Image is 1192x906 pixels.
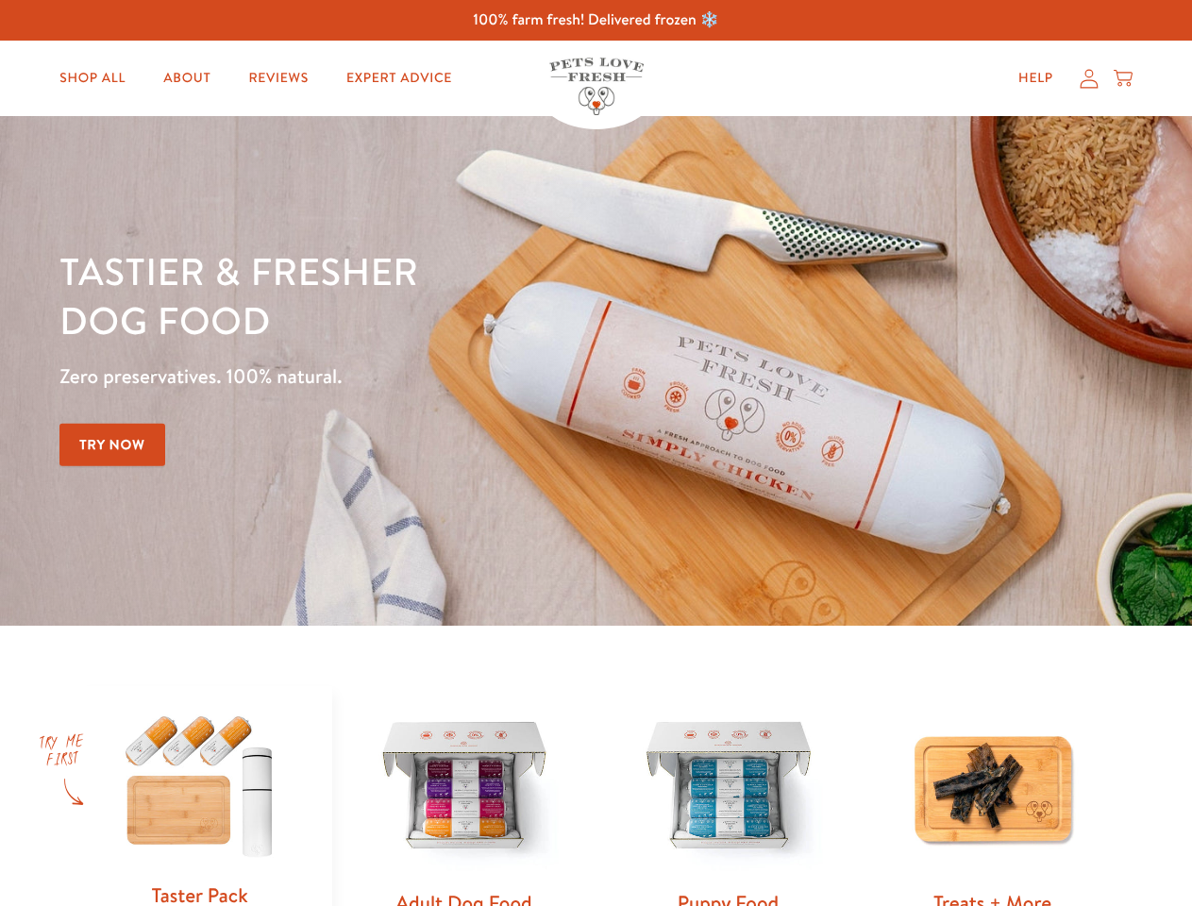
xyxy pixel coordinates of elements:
p: Zero preservatives. 100% natural. [59,360,775,394]
a: Try Now [59,424,165,466]
a: Reviews [233,59,323,97]
a: About [148,59,226,97]
h1: Tastier & fresher dog food [59,246,775,344]
a: Shop All [44,59,141,97]
a: Help [1003,59,1068,97]
a: Expert Advice [331,59,467,97]
img: Pets Love Fresh [549,58,644,115]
